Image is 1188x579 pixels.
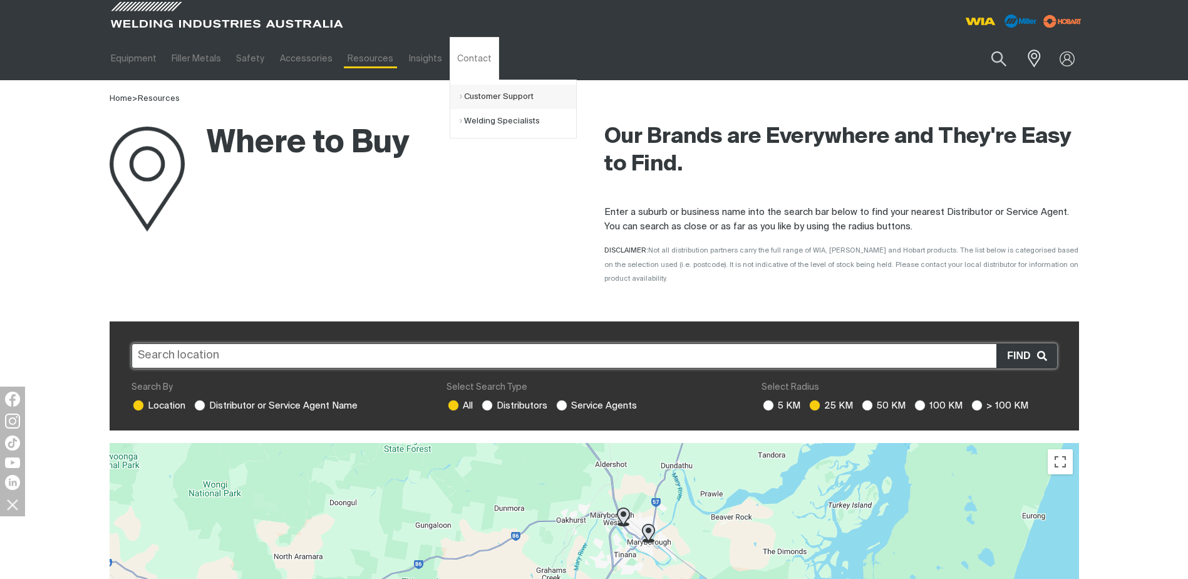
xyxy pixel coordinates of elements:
nav: Main [103,37,840,80]
img: miller [1040,12,1085,31]
span: > [132,95,138,103]
a: Accessories [272,37,340,80]
span: DISCLAIMER: [604,247,1078,282]
button: Find [996,344,1056,368]
label: Service Agents [555,401,637,410]
label: 100 KM [913,401,963,410]
a: Contact [450,37,499,80]
ul: Contact Submenu [450,80,577,138]
label: Distributors [480,401,547,410]
p: Enter a suburb or business name into the search bar below to find your nearest Distributor or Ser... [604,206,1079,234]
a: Resources [340,37,401,80]
label: Distributor or Service Agent Name [193,401,358,410]
span: Not all distribution partners carry the full range of WIA, [PERSON_NAME] and Hobart products. The... [604,247,1078,282]
input: Search location [132,343,1057,368]
div: Select Search Type [447,381,741,394]
a: Filler Metals [164,37,229,80]
div: Search By [132,381,426,394]
a: Equipment [103,37,164,80]
a: Home [110,95,132,103]
h1: Where to Buy [110,123,410,164]
label: All [447,401,473,410]
span: Find [1007,348,1036,364]
a: Welding Specialists [460,109,576,133]
img: TikTok [5,436,20,451]
label: Location [132,401,185,410]
a: Insights [401,37,449,80]
img: LinkedIn [5,475,20,490]
a: Resources [138,95,180,103]
a: Customer Support [460,85,576,109]
input: Product name or item number... [961,44,1020,73]
button: Search products [978,44,1020,73]
button: Toggle fullscreen view [1048,449,1073,474]
img: Instagram [5,414,20,429]
label: 5 KM [762,401,800,410]
img: hide socials [2,494,23,515]
img: YouTube [5,457,20,468]
img: Facebook [5,392,20,407]
label: 50 KM [860,401,906,410]
h2: Our Brands are Everywhere and They're Easy to Find. [604,123,1079,179]
div: Select Radius [762,381,1056,394]
label: > 100 KM [970,401,1028,410]
label: 25 KM [808,401,853,410]
a: Safety [229,37,272,80]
